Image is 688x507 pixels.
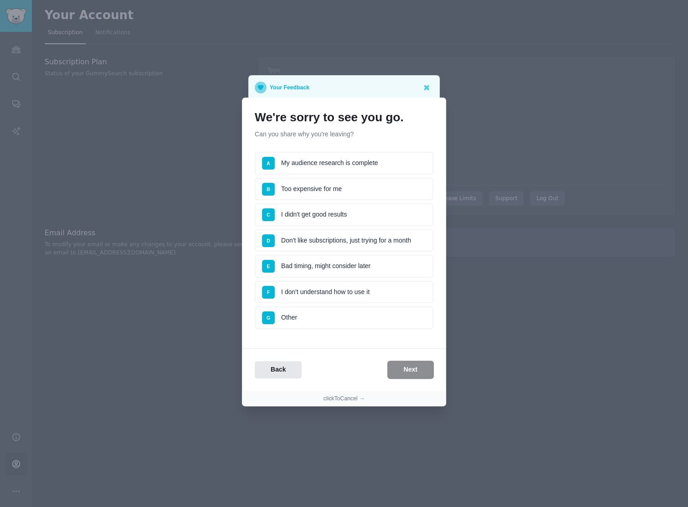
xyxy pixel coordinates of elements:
[267,238,270,243] span: D
[255,129,433,139] p: Can you share why you're leaving?
[267,264,270,269] span: E
[255,110,433,125] h1: We're sorry to see you go.
[255,361,302,379] button: Back
[267,160,270,166] span: A
[267,315,270,321] span: G
[267,290,270,295] span: F
[323,395,365,403] button: clickToCancel →
[267,212,270,217] span: C
[270,82,309,93] p: Your Feedback
[267,186,270,192] span: B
